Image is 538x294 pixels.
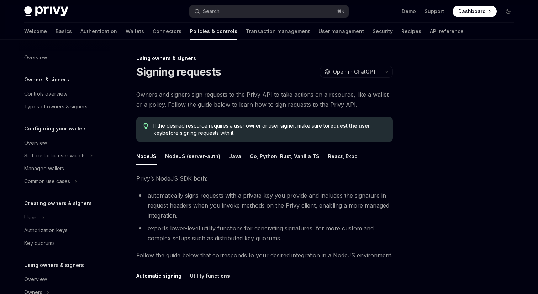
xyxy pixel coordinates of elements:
h5: Using owners & signers [24,261,84,269]
span: ⌘ K [337,9,344,14]
a: Policies & controls [190,23,237,40]
a: Security [373,23,393,40]
span: Dashboard [458,8,486,15]
span: Privy’s NodeJS SDK both: [136,173,393,183]
div: Overview [24,139,47,147]
div: Key quorums [24,239,55,247]
button: NodeJS [136,148,157,165]
a: Dashboard [453,6,497,17]
a: Basics [56,23,72,40]
a: Transaction management [246,23,310,40]
button: Open in ChatGPT [320,66,381,78]
a: API reference [430,23,464,40]
a: Overview [19,137,110,149]
div: Users [24,213,38,222]
button: Search...⌘K [189,5,349,18]
a: Demo [402,8,416,15]
div: Using owners & signers [136,55,393,62]
a: User management [318,23,364,40]
button: React, Expo [328,148,358,165]
li: automatically signs requests with a private key you provide and includes the signature in request... [136,191,393,220]
div: Managed wallets [24,164,64,173]
h1: Signing requests [136,65,221,78]
span: If the desired resource requires a user owner or user signer, make sure to before signing request... [153,122,386,137]
button: Toggle dark mode [502,6,514,17]
h5: Configuring your wallets [24,124,87,133]
span: Open in ChatGPT [333,68,376,75]
button: Go, Python, Rust, Vanilla TS [250,148,320,165]
div: Overview [24,275,47,284]
h5: Creating owners & signers [24,199,92,208]
li: exports lower-level utility functions for generating signatures, for more custom and complex setu... [136,223,393,243]
button: Automatic signing [136,267,181,284]
svg: Tip [143,123,148,129]
a: Welcome [24,23,47,40]
a: Authentication [80,23,117,40]
button: Utility functions [190,267,230,284]
a: Overview [19,273,110,286]
span: Owners and signers sign requests to the Privy API to take actions on a resource, like a wallet or... [136,90,393,109]
a: Controls overview [19,87,110,100]
div: Overview [24,53,47,62]
button: Java [229,148,241,165]
a: Wallets [126,23,144,40]
a: Authorization keys [19,224,110,237]
a: Types of owners & signers [19,100,110,113]
div: Common use cases [24,177,70,186]
div: Search... [203,7,223,16]
a: Key quorums [19,237,110,250]
div: Types of owners & signers [24,102,88,111]
button: NodeJS (server-auth) [165,148,220,165]
img: dark logo [24,6,68,16]
a: Recipes [401,23,421,40]
div: Controls overview [24,90,67,98]
span: Follow the guide below that corresponds to your desired integration in a NodeJS environment. [136,250,393,260]
div: Self-custodial user wallets [24,151,86,160]
a: Managed wallets [19,162,110,175]
h5: Owners & signers [24,75,69,84]
a: Overview [19,51,110,64]
a: Support [424,8,444,15]
div: Authorization keys [24,226,68,235]
a: Connectors [153,23,181,40]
